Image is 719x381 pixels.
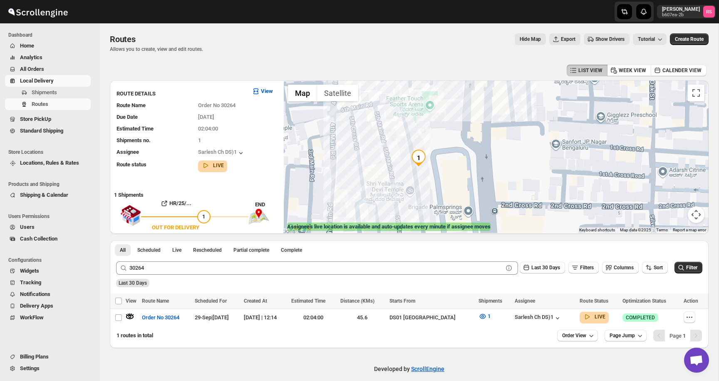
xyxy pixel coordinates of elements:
[653,330,702,341] nav: Pagination
[410,150,427,166] div: 1
[561,36,575,43] span: Export
[5,312,91,323] button: WorkFlow
[117,161,146,168] span: Route status
[198,149,245,157] div: Sarlesh Ch DS)1
[281,247,302,253] span: Complete
[5,87,91,98] button: Shipments
[20,353,49,360] span: Billing Plans
[20,66,44,72] span: All Orders
[198,125,218,132] span: 02:04:00
[5,40,91,52] button: Home
[32,89,57,95] span: Shipments
[317,85,358,101] button: Show satellite imagery
[142,298,169,304] span: Route Name
[255,201,280,209] div: END
[20,78,54,84] span: Local Delivery
[340,298,374,304] span: Distance (KMs)
[287,223,491,231] label: Assignee's live location is available and auto-updates every minute if assignee moves
[20,128,63,134] span: Standard Shipping
[562,332,586,339] span: Order View
[198,102,236,108] span: Order No 30264
[5,157,91,169] button: Locations, Rules & Rates
[117,102,146,108] span: Route Name
[141,197,211,210] button: HR/25/...
[670,33,709,45] button: Create Route
[172,247,181,253] span: Live
[8,32,94,38] span: Dashboard
[117,90,245,98] h3: ROUTE DETAILS
[110,46,203,53] p: Allows you to create, view and edit routes.
[703,6,715,18] span: Romil Seth
[622,298,666,304] span: Optimization Status
[193,247,222,253] span: Rescheduled
[5,265,91,277] button: Widgets
[5,221,91,233] button: Users
[5,189,91,201] button: Shipping & Calendar
[286,222,313,233] img: Google
[119,280,147,286] span: Last 30 Days
[654,265,663,271] span: Sort
[656,228,668,232] a: Terms (opens in new tab)
[683,333,686,339] b: 1
[557,330,598,341] button: Order View
[531,265,560,271] span: Last 30 Days
[20,279,41,286] span: Tracking
[20,160,79,166] span: Locations, Rules & Rates
[389,313,474,322] div: DS01 [GEOGRAPHIC_DATA]
[142,313,179,322] span: Order No 30264
[20,291,50,297] span: Notifications
[674,262,702,273] button: Filter
[195,314,229,321] span: 29-Sep | [DATE]
[20,116,51,122] span: Store PickUp
[515,314,562,322] div: Sarlesh Ch DS)1
[202,213,205,220] span: 1
[261,88,273,94] b: View
[389,298,415,304] span: Starts From
[152,223,199,232] div: OUT FOR DELIVERY
[5,277,91,288] button: Tracking
[657,5,716,18] button: User menu
[247,85,278,98] button: View
[567,65,607,76] button: LIST VIEW
[126,298,136,304] span: View
[291,298,325,304] span: Estimated Time
[688,206,704,223] button: Map camera controls
[244,313,286,322] div: [DATE] | 12:14
[7,1,69,22] img: ScrollEngine
[633,33,667,45] button: Tutorial
[684,298,698,304] span: Action
[651,65,707,76] button: CALENDER VIEW
[20,236,57,242] span: Cash Collection
[595,36,625,43] span: Show Drivers
[479,298,502,304] span: Shipments
[244,298,267,304] span: Created At
[129,261,503,275] input: Press enter after typing | Search Eg. Order No 30264
[515,298,535,304] span: Assignee
[614,265,634,271] span: Columns
[117,125,154,132] span: Estimated Time
[8,257,94,263] span: Configurations
[520,36,541,43] span: Hide Map
[20,365,40,371] span: Settings
[286,222,313,233] a: Open this area in Google Maps (opens a new window)
[120,247,126,253] span: All
[20,43,34,49] span: Home
[626,314,655,321] span: COMPLETED
[198,137,201,143] span: 1
[137,247,161,253] span: Scheduled
[213,163,224,168] b: LIVE
[20,224,35,230] span: Users
[474,310,496,323] button: 1
[291,313,335,322] div: 02:04:00
[607,65,651,76] button: WEEK VIEW
[579,227,615,233] button: Keyboard shortcuts
[110,34,136,44] span: Routes
[515,33,546,45] button: Map action label
[117,137,151,143] span: Shipments no.
[669,333,686,339] span: Page
[20,303,53,309] span: Delivery Apps
[580,265,594,271] span: Filters
[233,247,269,253] span: Partial complete
[340,313,384,322] div: 45.6
[288,85,317,101] button: Show street map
